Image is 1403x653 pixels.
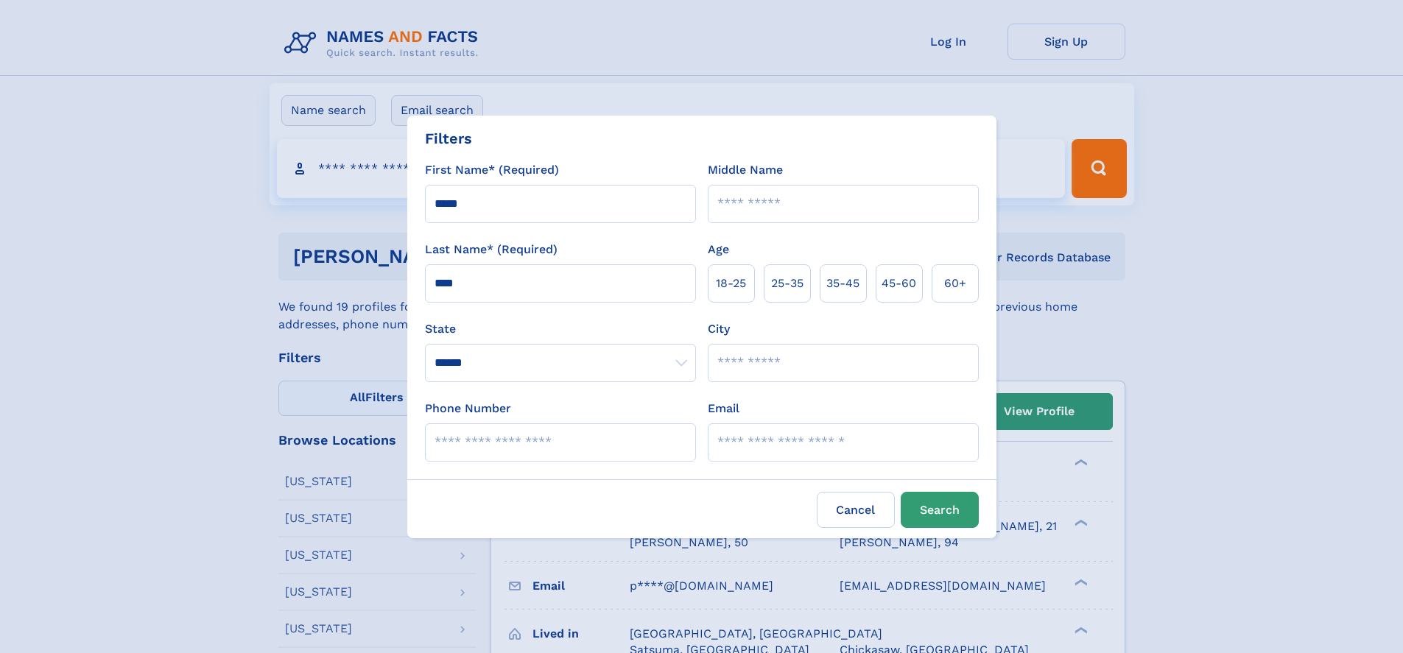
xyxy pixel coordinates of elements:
[708,400,739,417] label: Email
[944,275,966,292] span: 60+
[716,275,746,292] span: 18‑25
[771,275,804,292] span: 25‑35
[882,275,916,292] span: 45‑60
[425,320,696,338] label: State
[817,492,895,528] label: Cancel
[425,400,511,417] label: Phone Number
[901,492,979,528] button: Search
[425,127,472,149] div: Filters
[708,320,730,338] label: City
[425,161,559,179] label: First Name* (Required)
[708,241,729,258] label: Age
[826,275,859,292] span: 35‑45
[708,161,783,179] label: Middle Name
[425,241,558,258] label: Last Name* (Required)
